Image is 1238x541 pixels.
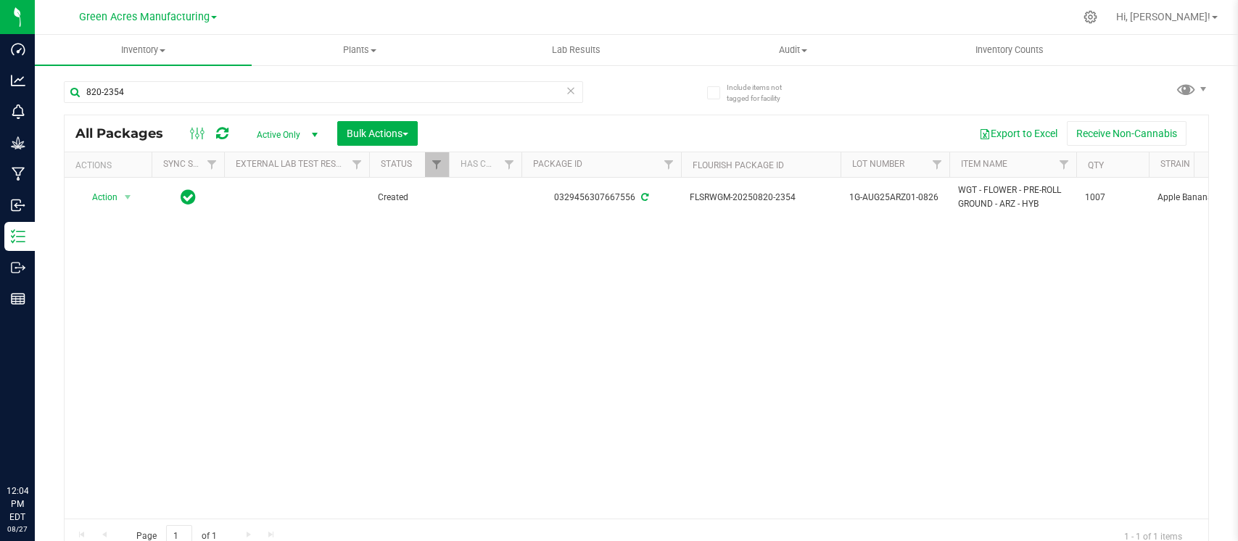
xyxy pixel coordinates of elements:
[35,44,252,57] span: Inventory
[11,198,25,212] inline-svg: Inbound
[566,81,576,100] span: Clear
[1052,152,1076,177] a: Filter
[685,35,901,65] a: Audit
[852,159,904,169] a: Lot Number
[11,260,25,275] inline-svg: Outbound
[958,183,1068,211] span: WGT - FLOWER - PRE-ROLL GROUND - ARZ - HYB
[519,191,683,205] div: 0329456307667556
[200,152,224,177] a: Filter
[75,125,178,141] span: All Packages
[119,187,137,207] span: select
[657,152,681,177] a: Filter
[11,42,25,57] inline-svg: Dashboard
[685,44,901,57] span: Audit
[378,191,440,205] span: Created
[347,128,408,139] span: Bulk Actions
[252,35,469,65] a: Plants
[1085,191,1140,205] span: 1007
[449,152,521,178] th: Has COA
[381,159,412,169] a: Status
[236,159,350,169] a: External Lab Test Result
[849,191,941,205] span: 1G-AUG25ARZ01-0826
[1067,121,1187,146] button: Receive Non-Cannabis
[7,524,28,534] p: 08/27
[693,160,784,170] a: Flourish Package ID
[1116,11,1210,22] span: Hi, [PERSON_NAME]!
[79,187,118,207] span: Action
[11,229,25,244] inline-svg: Inventory
[79,11,210,23] span: Green Acres Manufacturing
[498,152,521,177] a: Filter
[532,44,620,57] span: Lab Results
[1081,10,1099,24] div: Manage settings
[11,167,25,181] inline-svg: Manufacturing
[970,121,1067,146] button: Export to Excel
[337,121,418,146] button: Bulk Actions
[43,423,60,440] iframe: Resource center unread badge
[163,159,219,169] a: Sync Status
[345,152,369,177] a: Filter
[961,159,1007,169] a: Item Name
[11,292,25,306] inline-svg: Reports
[11,104,25,119] inline-svg: Monitoring
[425,152,449,177] a: Filter
[956,44,1063,57] span: Inventory Counts
[64,81,583,103] input: Search Package ID, Item Name, SKU, Lot or Part Number...
[7,484,28,524] p: 12:04 PM EDT
[252,44,468,57] span: Plants
[1160,159,1190,169] a: Strain
[468,35,685,65] a: Lab Results
[901,35,1118,65] a: Inventory Counts
[727,82,799,104] span: Include items not tagged for facility
[925,152,949,177] a: Filter
[11,73,25,88] inline-svg: Analytics
[35,35,252,65] a: Inventory
[1088,160,1104,170] a: Qty
[181,187,196,207] span: In Sync
[15,425,58,468] iframe: Resource center
[639,192,648,202] span: Sync from Compliance System
[11,136,25,150] inline-svg: Grow
[690,191,832,205] span: FLSRWGM-20250820-2354
[75,160,146,170] div: Actions
[533,159,582,169] a: Package ID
